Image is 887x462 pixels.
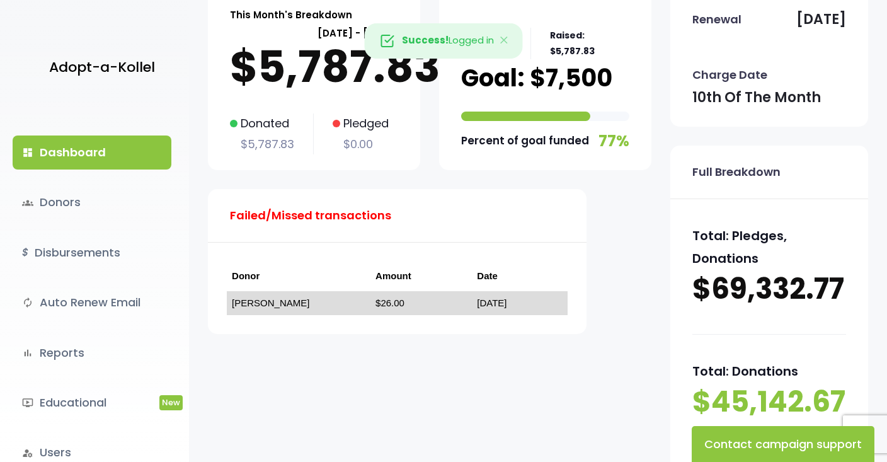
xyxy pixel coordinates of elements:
p: Percent of goal funded [461,131,589,151]
p: $5,787.83 [230,42,398,92]
th: Date [472,262,568,291]
i: ondemand_video [22,397,33,408]
p: Renewal [692,9,741,30]
p: Full Breakdown [692,162,781,182]
p: Raised: $5,787.83 [550,28,629,59]
a: dashboardDashboard [13,136,171,170]
a: groupsDonors [13,185,171,219]
i: bar_chart [22,347,33,359]
button: Close [486,24,522,58]
a: [PERSON_NAME] [232,297,309,308]
p: $0.00 [333,134,389,154]
p: 10th of the month [692,85,821,110]
p: Adopt-a-Kollel [49,55,155,80]
th: Amount [370,262,472,291]
a: bar_chartReports [13,336,171,370]
p: [DATE] [796,7,846,32]
p: Pledged [333,113,389,134]
strong: Success! [402,33,449,47]
p: Total: Donations [692,360,846,383]
p: [DATE] - [DATE] [230,25,398,42]
p: Total: Pledges, Donations [692,224,846,270]
p: Charge Date [692,65,767,85]
a: $26.00 [375,297,404,308]
div: Logged in [365,23,523,59]
button: Contact campaign support [692,426,874,462]
p: $5,787.83 [230,134,294,154]
a: autorenewAuto Renew Email [13,286,171,320]
span: New [159,395,183,410]
i: $ [22,244,28,262]
p: 77% [598,127,629,154]
a: $Disbursements [13,236,171,270]
p: Donated [230,113,294,134]
a: [DATE] [477,297,506,308]
p: Failed/Missed transactions [230,205,391,226]
p: $45,142.67 [692,383,846,422]
i: dashboard [22,147,33,158]
a: ondemand_videoEducationalNew [13,386,171,420]
th: Donor [227,262,370,291]
i: manage_accounts [22,448,33,459]
p: Goal: $7,500 [461,66,612,90]
p: This Month's Breakdown [230,6,352,23]
span: groups [22,197,33,209]
i: autorenew [22,297,33,308]
p: $69,332.77 [692,270,846,309]
a: Adopt-a-Kollel [43,37,155,98]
